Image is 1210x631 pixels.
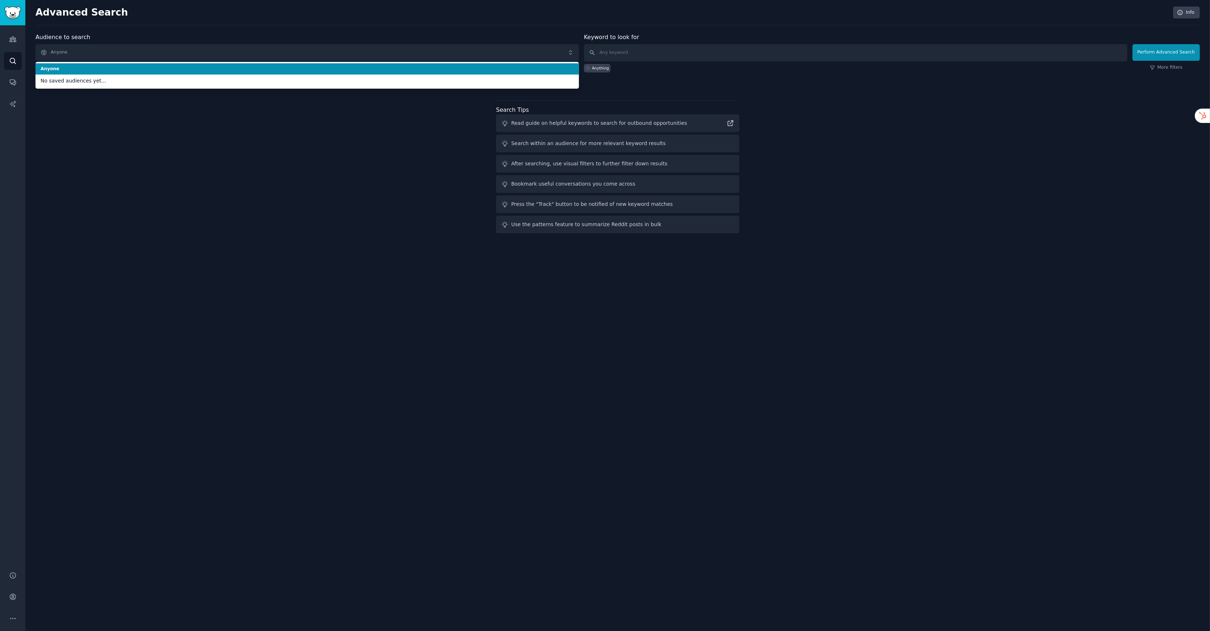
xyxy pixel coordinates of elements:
div: Press the "Track" button to be notified of new keyword matches [511,200,673,208]
div: Search within an audience for more relevant keyword results [511,140,666,147]
img: GummySearch logo [4,7,21,19]
div: Bookmark useful conversations you come across [511,180,635,188]
div: Use the patterns feature to summarize Reddit posts in bulk [511,221,661,228]
label: Search Tips [496,106,529,113]
button: Anyone [35,44,579,61]
a: Info [1173,7,1200,19]
span: Anyone [41,66,574,72]
button: Perform Advanced Search [1133,44,1200,61]
label: Audience to search [35,34,90,41]
a: More filters [1150,64,1182,71]
span: No saved audiences yet... [41,77,574,85]
label: Keyword to look for [584,34,639,41]
ul: Anyone [35,62,579,89]
h2: Advanced Search [35,7,1169,18]
input: Any keyword [584,44,1127,62]
div: After searching, use visual filters to further filter down results [511,160,667,168]
div: Anything [592,65,609,71]
div: Read guide on helpful keywords to search for outbound opportunities [511,119,687,127]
